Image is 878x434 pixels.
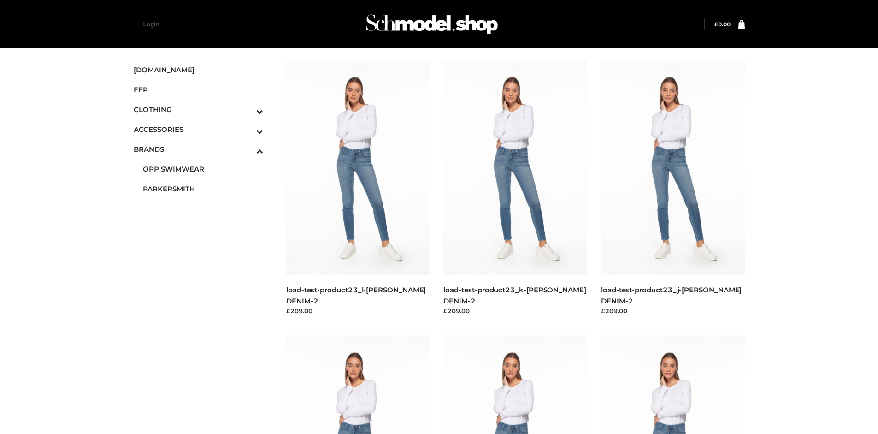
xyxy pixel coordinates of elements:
span: CLOTHING [134,104,264,115]
a: ACCESSORIESToggle Submenu [134,119,264,139]
span: £ [714,21,718,28]
div: £209.00 [286,306,430,315]
bdi: 0.00 [714,21,731,28]
button: Toggle Submenu [231,100,263,119]
span: BRANDS [134,144,264,155]
span: PARKERSMITH [143,184,264,194]
a: £0.00 [714,21,731,28]
div: £209.00 [601,306,745,315]
span: [DOMAIN_NAME] [134,65,264,75]
span: OPP SWIMWEAR [143,164,264,174]
a: [DOMAIN_NAME] [134,60,264,80]
a: load-test-product23_k-[PERSON_NAME] DENIM-2 [443,285,586,305]
button: Toggle Submenu [231,119,263,139]
a: load-test-product23_l-[PERSON_NAME] DENIM-2 [286,285,426,305]
span: FFP [134,84,264,95]
a: PARKERSMITH [143,179,264,199]
a: Login [143,21,159,28]
a: load-test-product23_j-[PERSON_NAME] DENIM-2 [601,285,742,305]
div: £209.00 [443,306,587,315]
a: CLOTHINGToggle Submenu [134,100,264,119]
button: Toggle Submenu [231,139,263,159]
a: FFP [134,80,264,100]
a: BRANDSToggle Submenu [134,139,264,159]
img: Schmodel Admin 964 [363,6,501,42]
a: OPP SWIMWEAR [143,159,264,179]
span: ACCESSORIES [134,124,264,135]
